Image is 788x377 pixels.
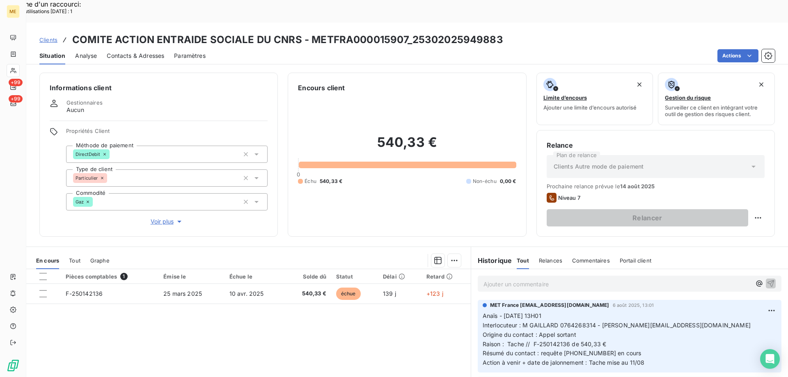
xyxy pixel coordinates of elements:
div: Solde dû [290,273,326,280]
span: Résumé du contact : requête [PHONE_NUMBER] en cours [483,350,641,356]
span: 6 août 2025, 13:01 [613,303,654,308]
div: Statut [336,273,373,280]
span: Situation [39,52,65,60]
span: échue [336,288,361,300]
span: 0,00 € [500,178,516,185]
span: Anaïs - [DATE] 13H01 [483,312,541,319]
span: Ajouter une limite d’encours autorisé [543,104,637,111]
div: Retard [426,273,466,280]
span: Surveiller ce client en intégrant votre outil de gestion des risques client. [665,104,768,117]
span: F-250142136 [66,290,103,297]
h3: COMITE ACTION ENTRAIDE SOCIALE DU CNRS - METFRA000015907_25302025949883 [72,32,503,47]
span: Relances [539,257,562,264]
span: Analyse [75,52,97,60]
span: DirectDebit [76,152,101,157]
h6: Historique [471,256,512,265]
span: Voir plus [151,217,183,226]
h2: 540,33 € [298,134,516,159]
span: Niveau 7 [558,194,580,201]
span: +123 j [426,290,443,297]
input: Ajouter une valeur [107,174,114,182]
span: Aucun [66,106,84,114]
span: Clients Autre mode de paiement [554,162,644,171]
span: Action à venir + date de jalonnement : Tache mise au 11/08 [483,359,645,366]
span: Paramètres [174,52,206,60]
span: 540,33 € [320,178,342,185]
span: Échu [305,178,316,185]
span: Gestion du risque [665,94,711,101]
div: Délai [383,273,417,280]
span: Contacts & Adresses [107,52,164,60]
input: Ajouter une valeur [110,151,116,158]
span: Gestionnaires [66,99,103,106]
div: Échue le [229,273,280,280]
span: Portail client [620,257,651,264]
span: Clients [39,37,57,43]
span: Interlocuteur : M GAILLARD 0764268314 - [PERSON_NAME][EMAIL_ADDRESS][DOMAIN_NAME] [483,322,751,329]
button: Voir plus [66,217,268,226]
div: Pièces comptables [66,273,153,280]
img: Logo LeanPay [7,359,20,372]
button: Relancer [547,209,748,226]
span: 25 mars 2025 [163,290,202,297]
button: Gestion du risqueSurveiller ce client en intégrant votre outil de gestion des risques client. [658,73,775,125]
div: Émise le [163,273,219,280]
span: Commentaires [572,257,610,264]
span: 10 avr. 2025 [229,290,264,297]
span: Graphe [90,257,110,264]
span: MET France [EMAIL_ADDRESS][DOMAIN_NAME] [490,302,609,309]
span: Non-échu [473,178,497,185]
div: Open Intercom Messenger [760,349,780,369]
span: 0 [297,171,300,178]
span: 139 j [383,290,396,297]
button: Actions [717,49,758,62]
a: Clients [39,36,57,44]
a: +99 [7,97,19,110]
span: En cours [36,257,59,264]
a: +99 [7,80,19,94]
span: Raison : Tache // F-250142136 de 540,33 € [483,340,606,347]
span: 1 [120,273,128,280]
span: Prochaine relance prévue le [547,183,765,190]
span: 540,33 € [290,290,326,298]
h6: Encours client [298,83,345,93]
span: +99 [9,79,23,86]
span: Origine du contact : Appel sortant [483,331,576,338]
span: Particulier [76,176,98,181]
input: Ajouter une valeur [93,198,99,206]
span: +99 [9,95,23,103]
span: Tout [517,257,529,264]
span: Tout [69,257,80,264]
button: Limite d’encoursAjouter une limite d’encours autorisé [536,73,653,125]
span: Gaz [76,199,84,204]
h6: Informations client [50,83,268,93]
span: 14 août 2025 [620,183,655,190]
span: Propriétés Client [66,128,268,139]
h6: Relance [547,140,765,150]
span: Limite d’encours [543,94,587,101]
